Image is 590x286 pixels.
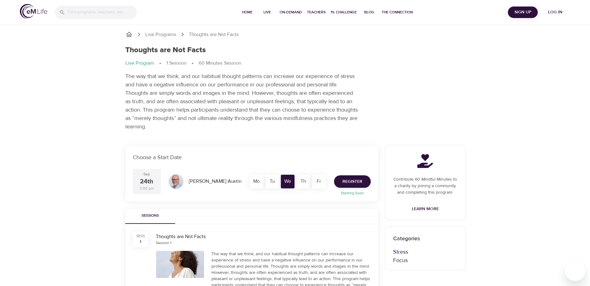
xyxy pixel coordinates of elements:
p: 1 Session [166,60,186,67]
span: On-Demand [280,9,302,16]
span: Log in [543,8,568,16]
span: Teachers [307,9,326,16]
span: Learn More [412,205,439,213]
div: 1 [140,239,141,245]
p: 60 Minutes Session [199,60,241,67]
div: Sep [143,172,150,177]
span: Sign Up [510,8,535,16]
p: Stress [393,248,458,256]
div: Th [296,175,310,188]
p: Live Program [125,60,154,67]
div: Thoughts are Not Facts [156,233,371,240]
input: Find programs, teachers, etc... [68,6,137,19]
nav: breadcrumb [125,31,465,38]
div: [PERSON_NAME] Austin [186,175,244,187]
nav: breadcrumb [125,60,465,67]
p: Starting Soon [330,190,374,196]
div: 24th [140,177,153,186]
div: 3:00 pm [140,186,154,191]
a: Learn More [409,203,441,215]
button: Log in [540,7,570,18]
a: Live Programs [145,31,176,38]
div: Tu [265,175,279,188]
h1: Thoughts are Not Facts [125,46,206,55]
div: Mo [250,175,263,188]
p: Choose a Start Date [133,153,371,162]
p: The way that we think, and our habitual thought patterns can increase our experience of stress an... [125,72,359,131]
span: Blog [362,9,377,16]
button: Sign Up [508,7,538,18]
span: Sessions [129,213,171,219]
div: We [281,175,295,188]
p: Thoughts are Not Facts [189,31,239,38]
span: Register [342,178,362,186]
p: Focus [393,256,458,265]
div: Fr [312,175,326,188]
span: Live [260,9,275,16]
div: SESS [136,233,145,239]
iframe: Button to launch messaging window [565,261,585,281]
button: Register [334,175,371,188]
span: The Connection [382,9,413,16]
img: logo [20,4,47,19]
p: Contribute 60 Mindful Minutes to a charity by joining a community and completing this program. [393,176,458,196]
span: Home [240,9,255,16]
span: 1% Challenge [331,9,357,16]
p: Categories [393,234,458,243]
div: Session 1 [156,240,171,246]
